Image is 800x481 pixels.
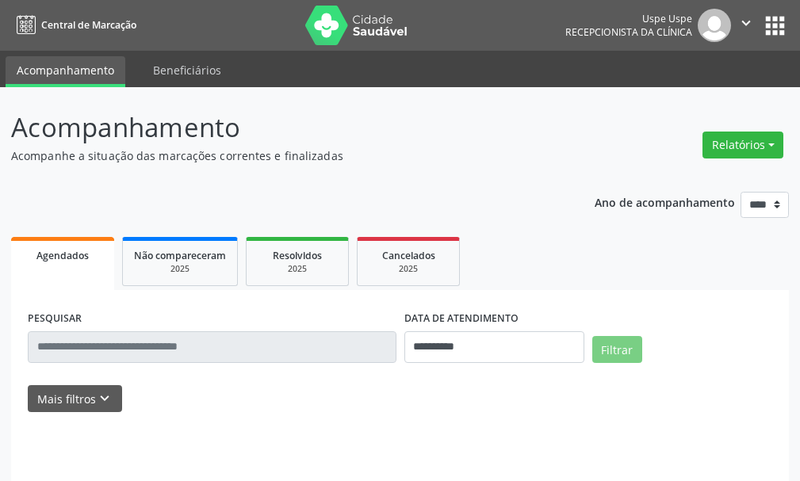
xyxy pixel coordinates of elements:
[28,307,82,331] label: PESQUISAR
[698,9,731,42] img: img
[11,108,556,147] p: Acompanhamento
[96,390,113,407] i: keyboard_arrow_down
[595,192,735,212] p: Ano de acompanhamento
[28,385,122,413] button: Mais filtroskeyboard_arrow_down
[11,147,556,164] p: Acompanhe a situação das marcações correntes e finalizadas
[11,12,136,38] a: Central de Marcação
[369,263,448,275] div: 2025
[592,336,642,363] button: Filtrar
[6,56,125,87] a: Acompanhamento
[761,12,789,40] button: apps
[134,249,226,262] span: Não compareceram
[702,132,783,158] button: Relatórios
[382,249,435,262] span: Cancelados
[36,249,89,262] span: Agendados
[565,12,692,25] div: Uspe Uspe
[41,18,136,32] span: Central de Marcação
[258,263,337,275] div: 2025
[731,9,761,42] button: 
[134,263,226,275] div: 2025
[737,14,755,32] i: 
[142,56,232,84] a: Beneficiários
[565,25,692,39] span: Recepcionista da clínica
[404,307,519,331] label: DATA DE ATENDIMENTO
[273,249,322,262] span: Resolvidos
